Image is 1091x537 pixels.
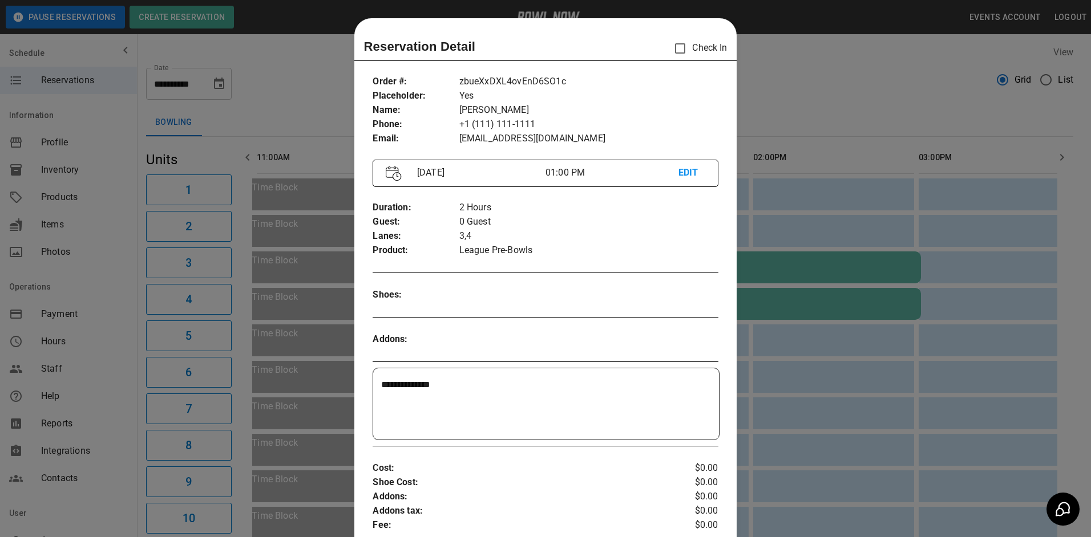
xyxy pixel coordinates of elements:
p: $0.00 [661,461,718,475]
p: Shoe Cost : [373,475,660,490]
p: EDIT [678,166,705,180]
p: $0.00 [661,490,718,504]
p: 0 Guest [459,215,718,229]
p: Fee : [373,518,660,532]
p: Placeholder : [373,89,459,103]
p: Shoes : [373,288,459,302]
p: Phone : [373,117,459,132]
p: $0.00 [661,475,718,490]
img: Vector [386,166,402,181]
p: +1 (111) 111-1111 [459,117,718,132]
p: Reservation Detail [363,37,475,56]
p: Product : [373,243,459,258]
p: Guest : [373,215,459,229]
p: Check In [668,36,727,60]
p: Addons : [373,490,660,504]
p: Duration : [373,201,459,215]
p: Yes [459,89,718,103]
p: [EMAIL_ADDRESS][DOMAIN_NAME] [459,132,718,146]
p: Order # : [373,75,459,89]
p: Email : [373,132,459,146]
p: Name : [373,103,459,117]
p: $0.00 [661,504,718,518]
p: 2 Hours [459,201,718,215]
p: [PERSON_NAME] [459,103,718,117]
p: 3,4 [459,229,718,243]
p: Addons tax : [373,504,660,518]
p: 01:00 PM [545,166,678,180]
p: Addons : [373,332,459,347]
p: Cost : [373,461,660,475]
p: League Pre-Bowls [459,243,718,258]
p: Lanes : [373,229,459,243]
p: [DATE] [413,166,545,180]
p: $0.00 [661,518,718,532]
p: zbueXxDXL4ovEnD6SO1c [459,75,718,89]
